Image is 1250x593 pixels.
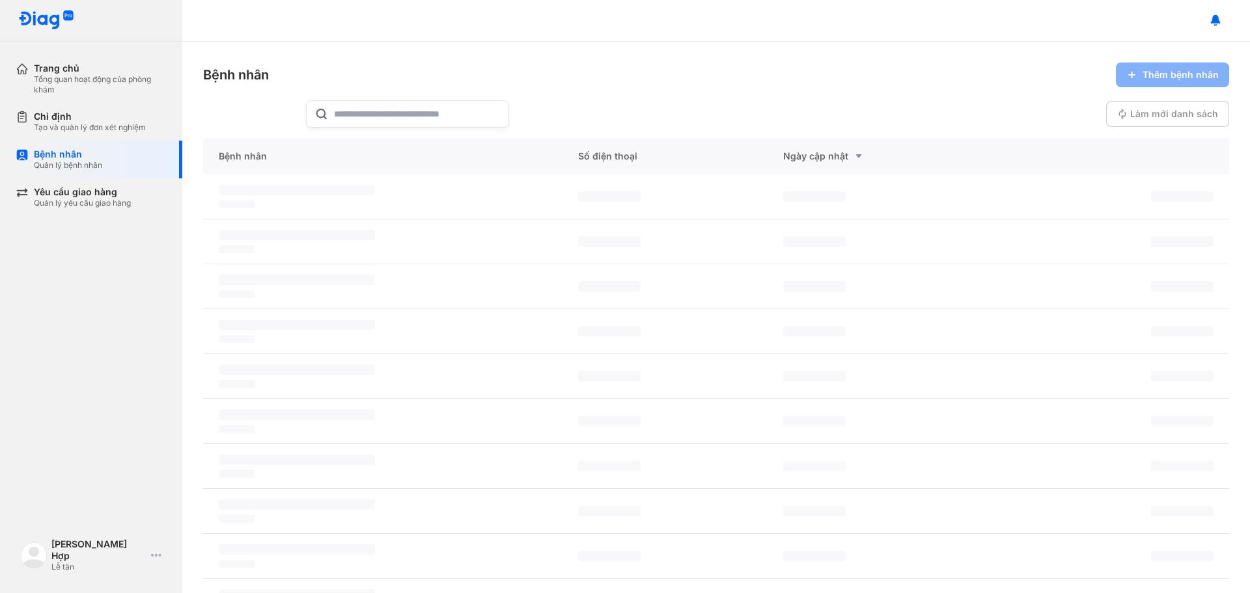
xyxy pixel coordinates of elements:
[578,371,641,381] span: ‌
[578,461,641,471] span: ‌
[783,416,846,426] span: ‌
[34,122,146,133] div: Tạo và quản lý đơn xét nghiệm
[578,326,641,337] span: ‌
[34,148,102,160] div: Bệnh nhân
[21,542,47,568] img: logo
[34,62,167,74] div: Trang chủ
[578,416,641,426] span: ‌
[34,111,146,122] div: Chỉ định
[1151,371,1214,381] span: ‌
[219,365,375,375] span: ‌
[219,499,375,510] span: ‌
[1106,101,1229,127] button: Làm mới danh sách
[1151,506,1214,516] span: ‌
[1116,62,1229,87] button: Thêm bệnh nhân
[783,148,957,164] div: Ngày cập nhật
[1151,416,1214,426] span: ‌
[219,409,375,420] span: ‌
[578,236,641,247] span: ‌
[1151,191,1214,202] span: ‌
[1151,326,1214,337] span: ‌
[783,281,846,292] span: ‌
[219,380,255,388] span: ‌
[203,138,562,174] div: Bệnh nhân
[34,74,167,95] div: Tổng quan hoạt động của phòng khám
[219,454,375,465] span: ‌
[783,326,846,337] span: ‌
[219,200,255,208] span: ‌
[783,236,846,247] span: ‌
[203,66,269,84] div: Bệnh nhân
[219,470,255,478] span: ‌
[783,191,846,202] span: ‌
[1151,551,1214,561] span: ‌
[219,290,255,298] span: ‌
[219,335,255,343] span: ‌
[219,185,375,195] span: ‌
[219,245,255,253] span: ‌
[219,275,375,285] span: ‌
[562,138,768,174] div: Số điện thoại
[219,230,375,240] span: ‌
[578,281,641,292] span: ‌
[51,538,146,562] div: [PERSON_NAME] Hợp
[34,160,102,171] div: Quản lý bệnh nhân
[783,371,846,381] span: ‌
[783,551,846,561] span: ‌
[1151,281,1214,292] span: ‌
[51,562,146,572] div: Lễ tân
[1151,236,1214,247] span: ‌
[578,506,641,516] span: ‌
[219,425,255,433] span: ‌
[578,551,641,561] span: ‌
[34,186,131,198] div: Yêu cầu giao hàng
[783,506,846,516] span: ‌
[219,560,255,568] span: ‌
[783,461,846,471] span: ‌
[219,320,375,330] span: ‌
[219,544,375,555] span: ‌
[1130,108,1218,120] span: Làm mới danh sách
[34,198,131,208] div: Quản lý yêu cầu giao hàng
[18,10,74,31] img: logo
[219,515,255,523] span: ‌
[1151,461,1214,471] span: ‌
[1143,69,1219,81] span: Thêm bệnh nhân
[578,191,641,202] span: ‌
